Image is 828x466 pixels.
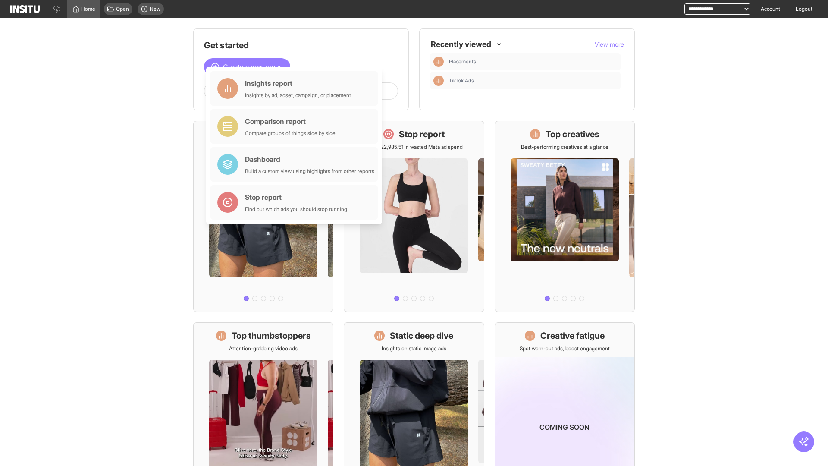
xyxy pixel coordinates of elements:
[10,5,40,13] img: Logo
[204,39,398,51] h1: Get started
[449,77,474,84] span: TikTok Ads
[204,58,290,76] button: Create a new report
[365,144,463,151] p: Save £22,985.51 in wasted Meta ad spend
[449,77,617,84] span: TikTok Ads
[229,345,298,352] p: Attention-grabbing video ads
[81,6,95,13] span: Home
[433,76,444,86] div: Insights
[116,6,129,13] span: Open
[344,121,484,312] a: Stop reportSave £22,985.51 in wasted Meta ad spend
[245,168,374,175] div: Build a custom view using highlights from other reports
[223,62,283,72] span: Create a new report
[399,128,445,140] h1: Stop report
[390,330,453,342] h1: Static deep dive
[245,130,336,137] div: Compare groups of things side by side
[595,41,624,48] span: View more
[245,116,336,126] div: Comparison report
[546,128,599,140] h1: Top creatives
[495,121,635,312] a: Top creativesBest-performing creatives at a glance
[595,40,624,49] button: View more
[449,58,476,65] span: Placements
[521,144,608,151] p: Best-performing creatives at a glance
[245,92,351,99] div: Insights by ad, adset, campaign, or placement
[245,78,351,88] div: Insights report
[449,58,617,65] span: Placements
[245,154,374,164] div: Dashboard
[232,330,311,342] h1: Top thumbstoppers
[382,345,446,352] p: Insights on static image ads
[150,6,160,13] span: New
[193,121,333,312] a: What's live nowSee all active ads instantly
[433,57,444,67] div: Insights
[245,206,347,213] div: Find out which ads you should stop running
[245,192,347,202] div: Stop report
